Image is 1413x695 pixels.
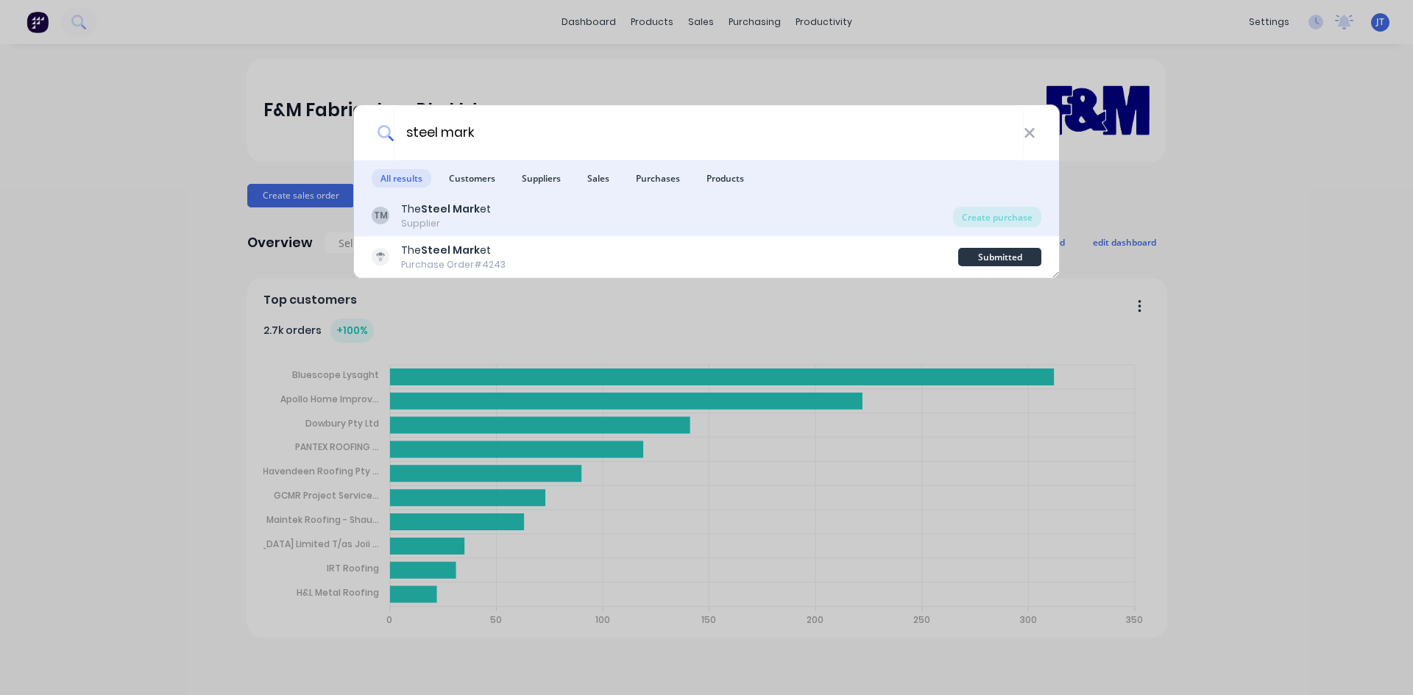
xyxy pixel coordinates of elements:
[698,169,753,188] span: Products
[513,169,570,188] span: Suppliers
[401,217,491,230] div: Supplier
[421,202,480,216] b: Steel Mark
[421,243,480,257] b: Steel Mark
[394,105,1024,160] input: Start typing a customer or supplier name to create a new order...
[401,258,506,271] div: Purchase Order #4243
[440,169,504,188] span: Customers
[401,243,506,258] div: The et
[958,248,1041,266] div: Submitted
[372,207,389,224] div: TM
[953,207,1041,227] div: Create purchase
[578,169,618,188] span: Sales
[627,169,689,188] span: Purchases
[401,202,491,217] div: The et
[372,169,431,188] span: All results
